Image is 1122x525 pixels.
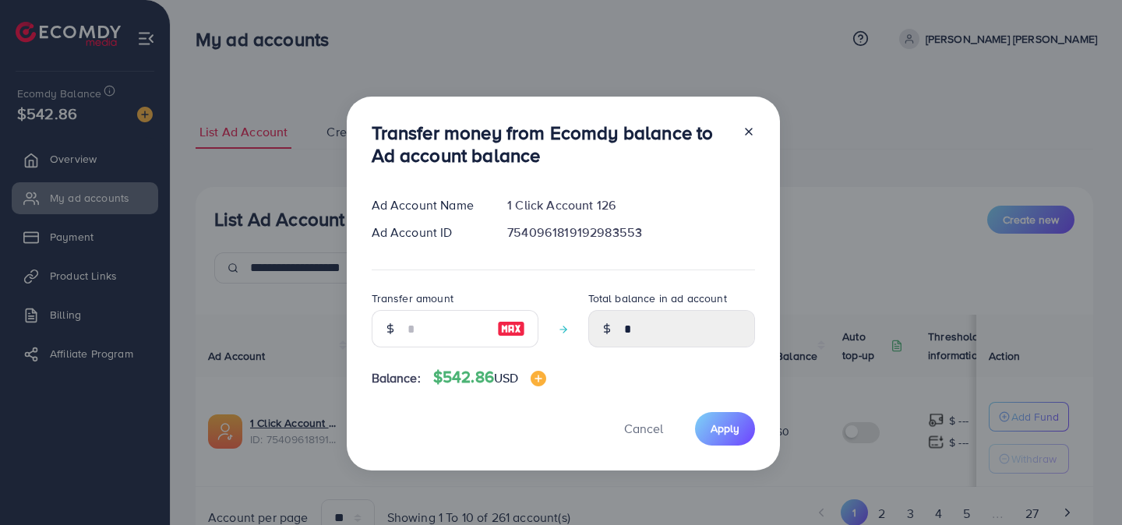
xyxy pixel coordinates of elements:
[359,224,496,241] div: Ad Account ID
[1056,455,1110,513] iframe: Chat
[372,122,730,167] h3: Transfer money from Ecomdy balance to Ad account balance
[588,291,727,306] label: Total balance in ad account
[711,421,739,436] span: Apply
[624,420,663,437] span: Cancel
[494,369,518,386] span: USD
[433,368,547,387] h4: $542.86
[497,319,525,338] img: image
[495,224,767,241] div: 7540961819192983553
[372,369,421,387] span: Balance:
[695,412,755,446] button: Apply
[372,291,453,306] label: Transfer amount
[359,196,496,214] div: Ad Account Name
[531,371,546,386] img: image
[495,196,767,214] div: 1 Click Account 126
[605,412,683,446] button: Cancel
